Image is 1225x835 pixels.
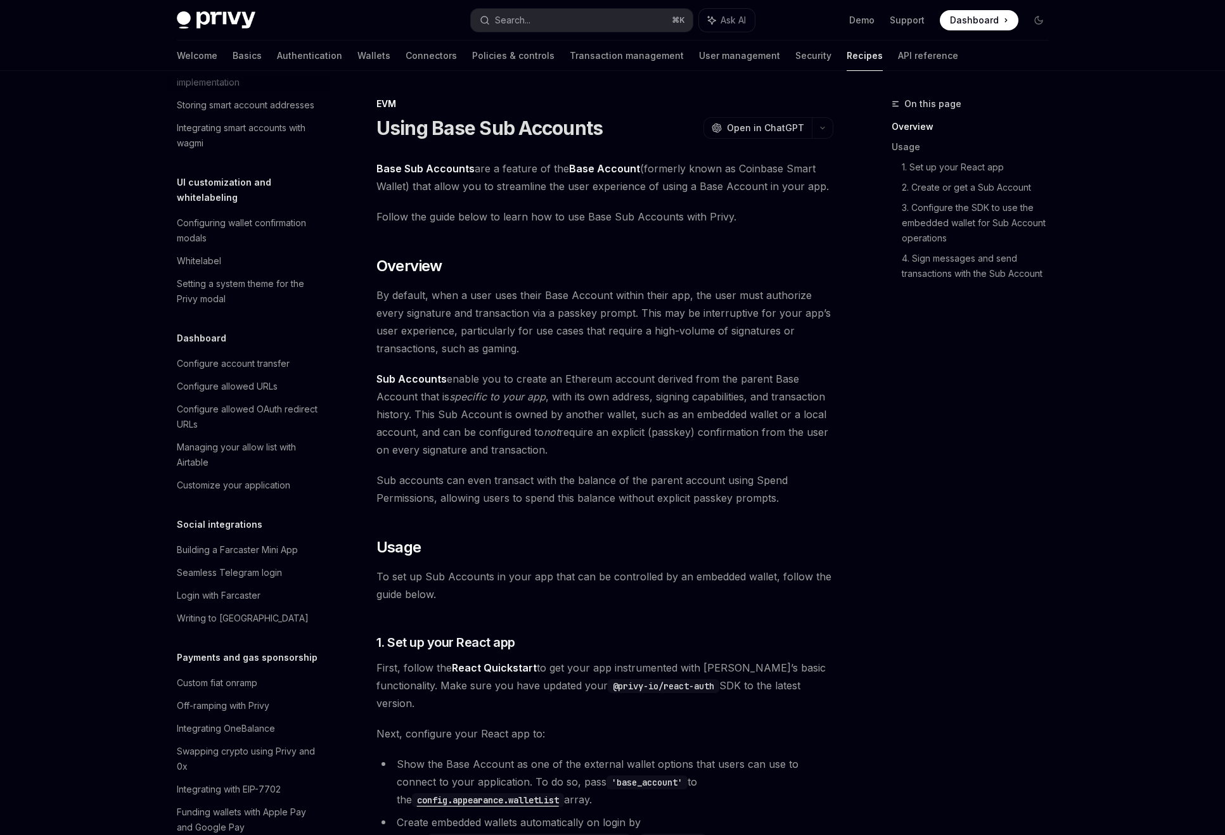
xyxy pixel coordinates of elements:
[177,744,321,774] div: Swapping crypto using Privy and 0x
[177,565,282,580] div: Seamless Telegram login
[167,117,329,155] a: Integrating smart accounts with wagmi
[177,41,217,71] a: Welcome
[495,13,530,28] div: Search...
[606,775,688,789] code: 'base_account'
[892,137,1059,157] a: Usage
[167,212,329,250] a: Configuring wallet confirmation modals
[376,537,421,558] span: Usage
[902,157,1059,177] a: 1. Set up your React app
[177,331,226,346] h5: Dashboard
[177,782,281,797] div: Integrating with EIP-7702
[472,41,555,71] a: Policies & controls
[376,162,475,175] a: Base Sub Accounts
[376,725,833,743] span: Next, configure your React app to:
[177,805,321,835] div: Funding wallets with Apple Pay and Google Pay
[167,717,329,740] a: Integrating OneBalance
[177,611,309,626] div: Writing to [GEOGRAPHIC_DATA]
[357,41,390,71] a: Wallets
[177,650,317,665] h5: Payments and gas sponsorship
[902,198,1059,248] a: 3. Configure the SDK to use the embedded wallet for Sub Account operations
[167,352,329,375] a: Configure account transfer
[167,398,329,436] a: Configure allowed OAuth redirect URLs
[904,96,961,112] span: On this page
[376,208,833,226] span: Follow the guide below to learn how to use Base Sub Accounts with Privy.
[376,755,833,808] li: Show the Base Account as one of the external wallet options that users can use to connect to your...
[892,117,1059,137] a: Overview
[406,41,457,71] a: Connectors
[570,41,684,71] a: Transaction management
[177,175,329,205] h5: UI customization and whitelabeling
[376,160,833,195] span: are a feature of the (formerly known as Coinbase Smart Wallet) that allow you to streamline the u...
[167,607,329,630] a: Writing to [GEOGRAPHIC_DATA]
[177,402,321,432] div: Configure allowed OAuth redirect URLs
[376,471,833,507] span: Sub accounts can even transact with the balance of the parent account using Spend Permissions, al...
[177,356,290,371] div: Configure account transfer
[167,740,329,778] a: Swapping crypto using Privy and 0x
[376,659,833,712] span: First, follow the to get your app instrumented with [PERSON_NAME]’s basic functionality. Make sur...
[376,286,833,357] span: By default, when a user uses their Base Account within their app, the user must authorize every s...
[608,679,719,693] code: @privy-io/react-auth
[376,634,515,651] span: 1. Set up your React app
[569,162,640,175] a: Base Account
[376,98,833,110] div: EVM
[177,379,278,394] div: Configure allowed URLs
[167,94,329,117] a: Storing smart account addresses
[167,694,329,717] a: Off-ramping with Privy
[177,542,298,558] div: Building a Farcaster Mini App
[167,539,329,561] a: Building a Farcaster Mini App
[177,215,321,246] div: Configuring wallet confirmation modals
[376,373,447,386] a: Sub Accounts
[177,11,255,29] img: dark logo
[177,120,321,151] div: Integrating smart accounts with wagmi
[890,14,925,27] a: Support
[795,41,831,71] a: Security
[177,276,321,307] div: Setting a system theme for the Privy modal
[452,661,537,675] a: React Quickstart
[544,426,559,438] em: not
[167,778,329,801] a: Integrating with EIP-7702
[703,117,812,139] button: Open in ChatGPT
[376,370,833,459] span: enable you to create an Ethereum account derived from the parent Base Account that is , with its ...
[167,436,329,474] a: Managing your allow list with Airtable
[699,41,780,71] a: User management
[902,177,1059,198] a: 2. Create or get a Sub Account
[699,9,755,32] button: Ask AI
[902,248,1059,284] a: 4. Sign messages and send transactions with the Sub Account
[849,14,875,27] a: Demo
[412,793,564,807] code: config.appearance.walletList
[847,41,883,71] a: Recipes
[376,256,442,276] span: Overview
[940,10,1018,30] a: Dashboard
[177,721,275,736] div: Integrating OneBalance
[167,474,329,497] a: Customize your application
[672,15,685,25] span: ⌘ K
[412,793,564,806] a: config.appearance.walletList
[449,390,546,403] em: specific to your app
[721,14,746,27] span: Ask AI
[167,375,329,398] a: Configure allowed URLs
[950,14,999,27] span: Dashboard
[177,478,290,493] div: Customize your application
[177,440,321,470] div: Managing your allow list with Airtable
[167,672,329,694] a: Custom fiat onramp
[376,568,833,603] span: To set up Sub Accounts in your app that can be controlled by an embedded wallet, follow the guide...
[898,41,958,71] a: API reference
[727,122,804,134] span: Open in ChatGPT
[167,584,329,607] a: Login with Farcaster
[177,675,257,691] div: Custom fiat onramp
[177,588,260,603] div: Login with Farcaster
[177,517,262,532] h5: Social integrations
[167,561,329,584] a: Seamless Telegram login
[177,698,269,713] div: Off-ramping with Privy
[471,9,693,32] button: Search...⌘K
[376,117,603,139] h1: Using Base Sub Accounts
[277,41,342,71] a: Authentication
[167,272,329,310] a: Setting a system theme for the Privy modal
[177,98,314,113] div: Storing smart account addresses
[177,253,221,269] div: Whitelabel
[167,250,329,272] a: Whitelabel
[233,41,262,71] a: Basics
[1029,10,1049,30] button: Toggle dark mode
